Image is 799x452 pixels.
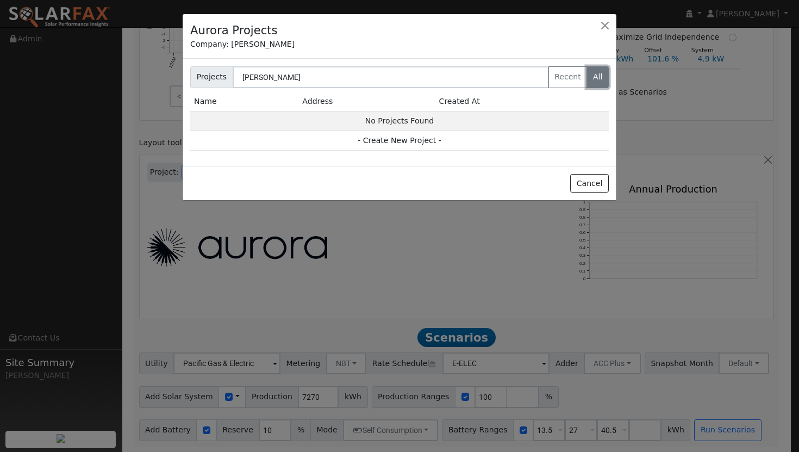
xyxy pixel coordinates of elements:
button: Cancel [570,174,609,193]
h4: Aurora Projects [190,22,278,39]
td: No Projects Found [190,111,609,131]
label: Recent [548,66,588,88]
td: Address [298,92,435,112]
td: - Create New Project - [190,131,609,151]
div: Company: [PERSON_NAME] [190,39,609,50]
td: Created At [435,92,609,112]
td: Name [190,92,298,112]
span: Projects [190,66,233,88]
label: All [586,66,609,88]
